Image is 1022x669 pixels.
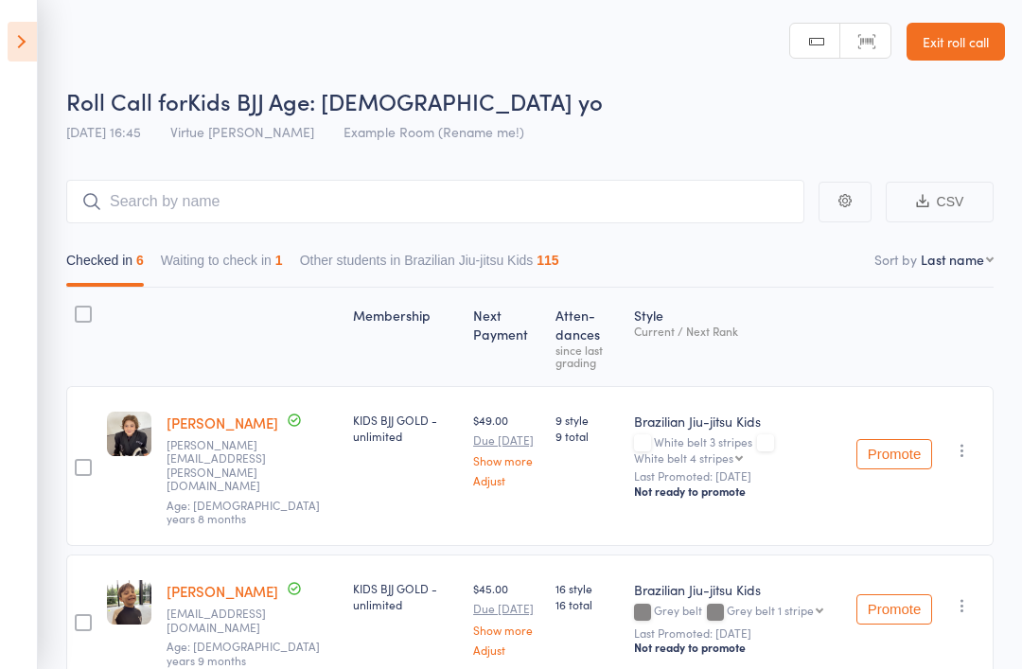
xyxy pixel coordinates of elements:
small: jamesbondski@hotmail.com [167,607,290,634]
span: [DATE] 16:45 [66,122,141,141]
span: Age: [DEMOGRAPHIC_DATA] years 9 months [167,638,320,667]
img: image1711430032.png [107,580,151,625]
button: CSV [886,182,994,222]
div: Brazilian Jiu-jitsu Kids [634,580,841,599]
label: Sort by [874,250,917,269]
div: Last name [921,250,984,269]
a: Adjust [473,643,540,656]
div: Not ready to promote [634,484,841,499]
span: 9 style [555,412,619,428]
div: 6 [136,253,144,268]
div: 1 [275,253,283,268]
a: Adjust [473,474,540,486]
a: [PERSON_NAME] [167,413,278,432]
button: Other students in Brazilian Jiu-jitsu Kids115 [300,243,559,287]
div: Grey belt 1 stripe [727,604,814,616]
button: Checked in6 [66,243,144,287]
div: $49.00 [473,412,540,486]
span: Example Room (Rename me!) [344,122,524,141]
div: Not ready to promote [634,640,841,655]
small: Last Promoted: [DATE] [634,469,841,483]
div: Atten­dances [548,296,626,378]
button: Promote [856,594,932,625]
span: 9 total [555,428,619,444]
div: Next Payment [466,296,548,378]
a: [PERSON_NAME] [167,581,278,601]
span: 16 total [555,596,619,612]
a: Show more [473,454,540,467]
span: Roll Call for [66,85,187,116]
small: Due [DATE] [473,433,540,447]
div: Current / Next Rank [634,325,841,337]
small: Luisa.allan@gmail.com [167,438,290,493]
button: Waiting to check in1 [161,243,283,287]
span: 16 style [555,580,619,596]
input: Search by name [66,180,804,223]
small: Due [DATE] [473,602,540,615]
div: Grey belt [634,604,841,620]
a: Show more [473,624,540,636]
div: White belt 3 stripes [634,435,841,464]
span: Virtue [PERSON_NAME] [170,122,314,141]
div: 115 [537,253,558,268]
div: Membership [345,296,466,378]
span: Age: [DEMOGRAPHIC_DATA] years 8 months [167,497,320,526]
div: Brazilian Jiu-jitsu Kids [634,412,841,431]
div: Style [626,296,849,378]
span: Kids BJJ Age: [DEMOGRAPHIC_DATA] yo [187,85,603,116]
a: Exit roll call [907,23,1005,61]
div: since last grading [555,343,619,368]
div: White belt 4 stripes [634,451,733,464]
div: KIDS BJJ GOLD - unlimited [353,412,458,444]
div: KIDS BJJ GOLD - unlimited [353,580,458,612]
small: Last Promoted: [DATE] [634,626,841,640]
div: $45.00 [473,580,540,655]
img: image1743400055.png [107,412,151,456]
button: Promote [856,439,932,469]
